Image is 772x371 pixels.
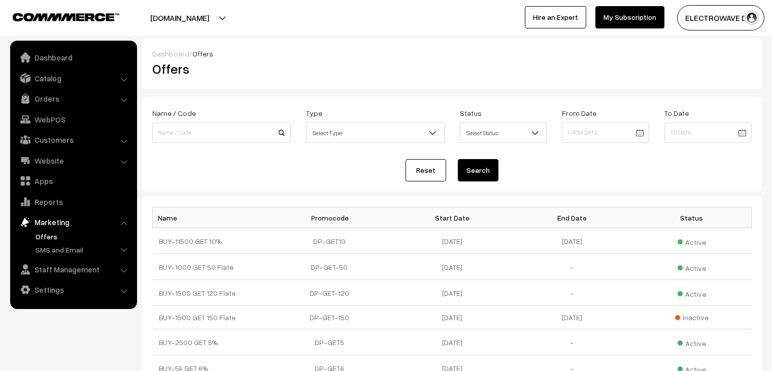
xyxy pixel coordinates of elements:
span: Active [678,286,706,299]
a: Marketing [13,213,133,231]
td: DP-GET-50 [273,254,392,280]
th: Status [632,207,752,228]
td: [DATE] [392,306,512,329]
td: DP-GET-120 [273,280,392,306]
a: Hire an Expert [525,6,586,28]
span: Select Type [306,122,445,143]
label: Name / Code [152,108,196,118]
a: Settings [13,281,133,299]
button: ELECTROWAVE DE… [677,5,764,30]
label: Status [460,108,482,118]
span: Active [678,335,706,349]
th: Name [153,207,273,228]
td: [DATE] [512,228,632,254]
a: Reports [13,193,133,211]
a: Website [13,151,133,170]
td: BUY-11500 GET 10% [153,228,273,254]
img: user [744,10,759,25]
span: Active [678,234,706,248]
span: Select Type [307,124,444,142]
span: Select Status [460,122,547,143]
td: DP-GET-150 [273,306,392,329]
a: My Subscription [595,6,664,28]
td: DP-GET5 [273,329,392,355]
td: - [512,329,632,355]
td: [DATE] [392,228,512,254]
label: Type [306,108,322,118]
a: Dashboard [13,48,133,67]
td: BUY-2500 GET 5% [153,329,273,355]
td: BUY-1000 GET 50 Flate [153,254,273,280]
a: Offers [33,231,133,242]
a: Catalog [13,69,133,87]
th: End Date [512,207,632,228]
a: SMS and Email [33,244,133,255]
td: [DATE] [392,329,512,355]
a: Orders [13,89,133,108]
input: To Date [664,122,752,143]
span: Offers [192,49,213,58]
a: Dashboard [152,49,189,58]
div: / [152,48,752,59]
label: From Date [562,108,596,118]
td: BUY-1500 GET 150 Flate [153,306,273,329]
td: - [512,254,632,280]
span: Inactive [675,312,709,323]
span: Active [678,260,706,273]
button: [DOMAIN_NAME] [115,5,245,30]
td: [DATE] [392,280,512,306]
h2: Offers [152,61,342,77]
a: Staff Management [13,260,133,279]
span: Select Status [460,124,547,142]
a: Customers [13,131,133,149]
a: Apps [13,172,133,190]
td: [DATE] [392,254,512,280]
input: Name / Code [152,122,291,143]
a: WebPOS [13,110,133,129]
img: COMMMERCE [13,13,119,21]
td: BUY-1500 GET 120 Flate [153,280,273,306]
td: [DATE] [512,306,632,329]
td: - [512,280,632,306]
a: Reset [406,159,446,181]
a: COMMMERCE [13,10,102,22]
button: Search [458,159,498,181]
input: From Date [562,122,649,143]
th: Start Date [392,207,512,228]
th: Promocode [273,207,392,228]
label: To Date [664,108,689,118]
td: DP-GET10 [273,228,392,254]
